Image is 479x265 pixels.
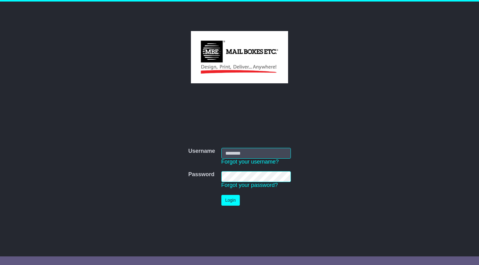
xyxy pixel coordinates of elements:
[188,148,215,155] label: Username
[221,182,278,188] a: Forgot your password?
[188,171,214,178] label: Password
[221,195,240,206] button: Login
[221,159,279,165] a: Forgot your username?
[191,31,288,83] img: MBE Malvern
